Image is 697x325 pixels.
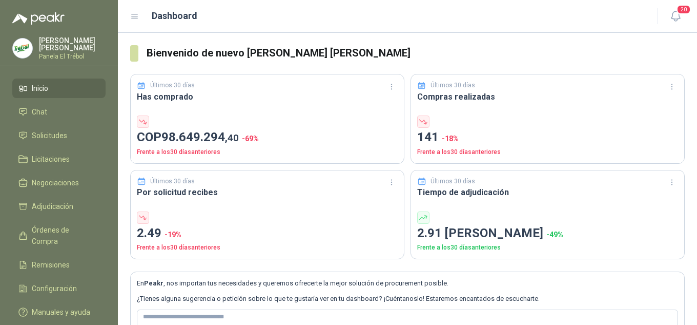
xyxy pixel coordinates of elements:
a: Remisiones [12,255,106,275]
span: 98.649.294 [161,130,239,144]
h1: Dashboard [152,9,197,23]
span: ,40 [225,132,239,144]
span: Inicio [32,83,48,94]
button: 20 [666,7,685,26]
h3: Compras realizadas [417,90,678,103]
span: -18 % [442,135,459,143]
h3: Has comprado [137,90,398,103]
p: 141 [417,128,678,147]
p: COP [137,128,398,147]
a: Licitaciones [12,149,106,169]
p: Últimos 30 días [150,177,195,186]
a: Adjudicación [12,197,106,216]
span: Configuración [32,283,77,294]
p: Últimos 30 días [150,81,195,90]
a: Configuración [12,279,106,298]
span: Negociaciones [32,177,79,188]
p: ¿Tienes alguna sugerencia o petición sobre lo que te gustaría ver en tu dashboard? ¡Cuéntanoslo! ... [137,294,678,304]
p: [PERSON_NAME] [PERSON_NAME] [39,37,106,51]
span: Órdenes de Compra [32,224,96,247]
a: Negociaciones [12,173,106,193]
p: Frente a los 30 días anteriores [417,147,678,157]
p: Últimos 30 días [430,177,475,186]
img: Logo peakr [12,12,65,25]
span: Licitaciones [32,154,70,165]
span: 20 [676,5,691,14]
h3: Bienvenido de nuevo [PERSON_NAME] [PERSON_NAME] [147,45,685,61]
p: Frente a los 30 días anteriores [137,243,398,253]
span: Remisiones [32,259,70,271]
img: Company Logo [13,39,32,58]
span: Manuales y ayuda [32,307,90,318]
span: -19 % [165,231,181,239]
a: Órdenes de Compra [12,220,106,251]
a: Chat [12,102,106,122]
a: Manuales y ayuda [12,302,106,322]
p: 2.49 [137,224,398,243]
span: Solicitudes [32,130,67,141]
p: Frente a los 30 días anteriores [417,243,678,253]
p: Últimos 30 días [430,81,475,90]
p: Frente a los 30 días anteriores [137,147,398,157]
p: En , nos importan tus necesidades y queremos ofrecerte la mejor solución de procurement posible. [137,278,678,289]
p: Panela El Trébol [39,53,106,60]
p: 2.91 [PERSON_NAME] [417,224,678,243]
h3: Por solicitud recibes [137,186,398,199]
h3: Tiempo de adjudicación [417,186,678,199]
span: -69 % [242,135,259,143]
a: Inicio [12,79,106,98]
span: Chat [32,106,47,118]
a: Solicitudes [12,126,106,145]
span: Adjudicación [32,201,73,212]
span: -49 % [546,231,563,239]
b: Peakr [144,279,163,287]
